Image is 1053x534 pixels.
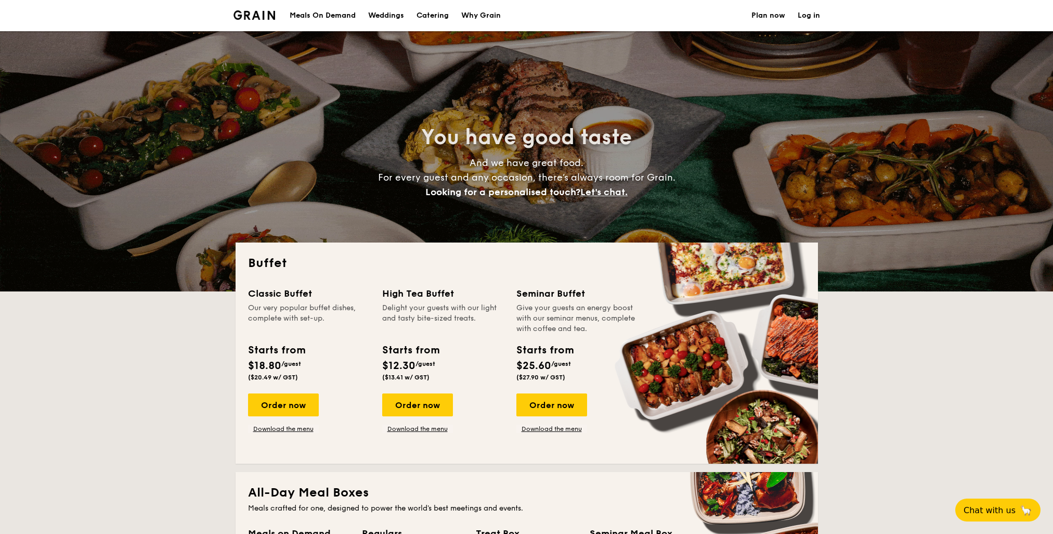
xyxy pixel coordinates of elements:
span: And we have great food. For every guest and any occasion, there’s always room for Grain. [378,157,675,198]
span: Let's chat. [580,186,628,198]
div: Delight your guests with our light and tasty bite-sized treats. [382,303,504,334]
a: Download the menu [382,425,453,433]
span: You have good taste [421,125,632,150]
img: Grain [233,10,276,20]
div: High Tea Buffet [382,286,504,301]
h2: All-Day Meal Boxes [248,485,805,501]
a: Download the menu [248,425,319,433]
a: Logotype [233,10,276,20]
span: ($13.41 w/ GST) [382,374,430,381]
span: $12.30 [382,360,415,372]
div: Meals crafted for one, designed to power the world's best meetings and events. [248,503,805,514]
span: $25.60 [516,360,551,372]
span: Chat with us [964,505,1016,515]
div: Order now [382,393,453,416]
span: ($27.90 w/ GST) [516,374,565,381]
div: Our very popular buffet dishes, complete with set-up. [248,303,370,334]
div: Starts from [516,342,573,358]
span: ($20.49 w/ GST) [248,374,298,381]
span: /guest [415,360,435,367]
div: Order now [516,393,587,416]
a: Download the menu [516,425,587,433]
div: Starts from [382,342,439,358]
div: Starts from [248,342,305,358]
div: Order now [248,393,319,416]
h2: Buffet [248,255,805,272]
span: /guest [551,360,571,367]
button: Chat with us🦙 [955,499,1041,522]
div: Seminar Buffet [516,286,638,301]
span: $18.80 [248,360,281,372]
span: /guest [281,360,301,367]
div: Give your guests an energy boost with our seminar menus, complete with coffee and tea. [516,303,638,334]
div: Classic Buffet [248,286,370,301]
span: 🦙 [1020,504,1032,516]
span: Looking for a personalised touch? [425,186,580,198]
